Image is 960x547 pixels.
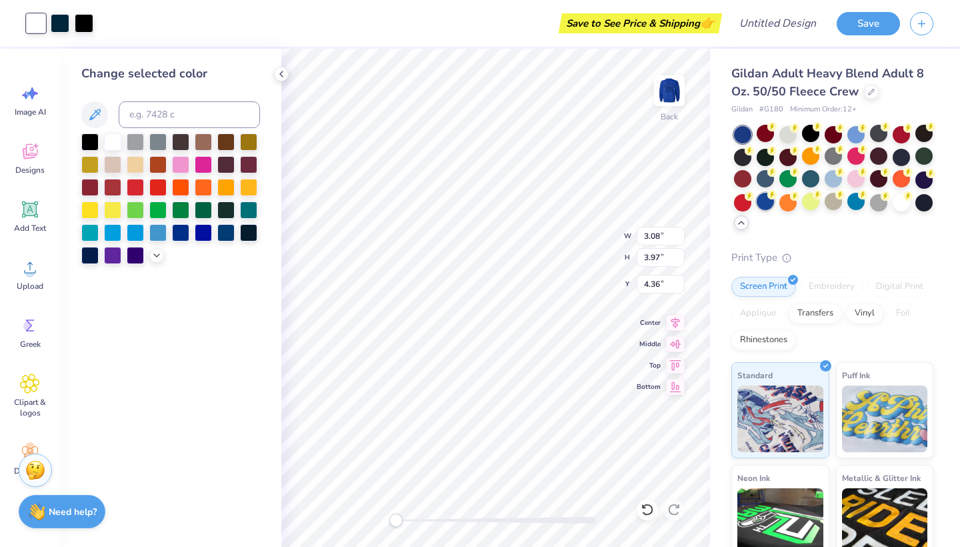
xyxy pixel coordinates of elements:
div: Back [661,111,678,123]
span: Clipart & logos [8,397,52,418]
span: # G180 [759,104,783,115]
span: Top [637,360,661,371]
span: Image AI [15,107,46,117]
span: Add Text [14,223,46,233]
span: Metallic & Glitter Ink [842,471,921,485]
div: Save to See Price & Shipping [562,13,719,33]
img: Puff Ink [842,386,928,452]
span: Minimum Order: 12 + [790,104,857,115]
span: Puff Ink [842,368,870,382]
span: Middle [637,339,661,350]
span: 👉 [700,15,715,31]
div: Foil [887,304,919,324]
div: Applique [731,304,785,324]
img: Standard [737,386,823,452]
span: Greek [20,339,41,350]
div: Print Type [731,250,933,265]
span: Gildan Adult Heavy Blend Adult 8 Oz. 50/50 Fleece Crew [731,65,924,99]
div: Accessibility label [389,514,403,527]
strong: Need help? [49,506,97,518]
img: Back [656,77,683,104]
span: Neon Ink [737,471,770,485]
div: Change selected color [81,65,260,83]
span: Gildan [731,104,753,115]
div: Screen Print [731,277,796,297]
button: Save [837,12,900,35]
input: e.g. 7428 c [119,101,260,128]
span: Decorate [14,466,46,476]
span: Upload [17,281,43,292]
div: Embroidery [800,277,863,297]
span: Bottom [637,382,661,392]
span: Designs [15,165,45,175]
span: Standard [737,368,773,382]
div: Rhinestones [731,330,796,350]
span: Center [637,318,661,328]
div: Vinyl [846,304,883,324]
div: Transfers [789,304,842,324]
div: Digital Print [867,277,932,297]
input: Untitled Design [729,10,827,37]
